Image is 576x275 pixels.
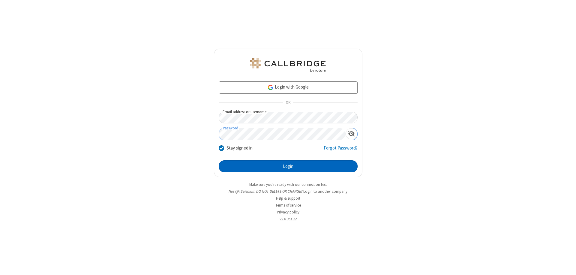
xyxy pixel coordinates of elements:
span: OR [283,98,293,107]
a: Privacy policy [277,210,299,215]
button: Login to another company [303,189,347,194]
button: Login [219,160,358,172]
img: google-icon.png [267,84,274,91]
a: Help & support [276,196,300,201]
a: Make sure you're ready with our connection test [249,182,327,187]
img: QA Selenium DO NOT DELETE OR CHANGE [249,58,327,72]
a: Forgot Password? [324,145,358,156]
input: Email address or username [219,112,358,123]
input: Password [219,128,346,140]
div: Show password [346,128,357,139]
li: Not QA Selenium DO NOT DELETE OR CHANGE? [214,189,362,194]
label: Stay signed in [226,145,253,152]
a: Login with Google [219,81,358,93]
iframe: Chat [561,259,571,271]
a: Terms of service [275,203,301,208]
li: v2.6.351.22 [214,216,362,222]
